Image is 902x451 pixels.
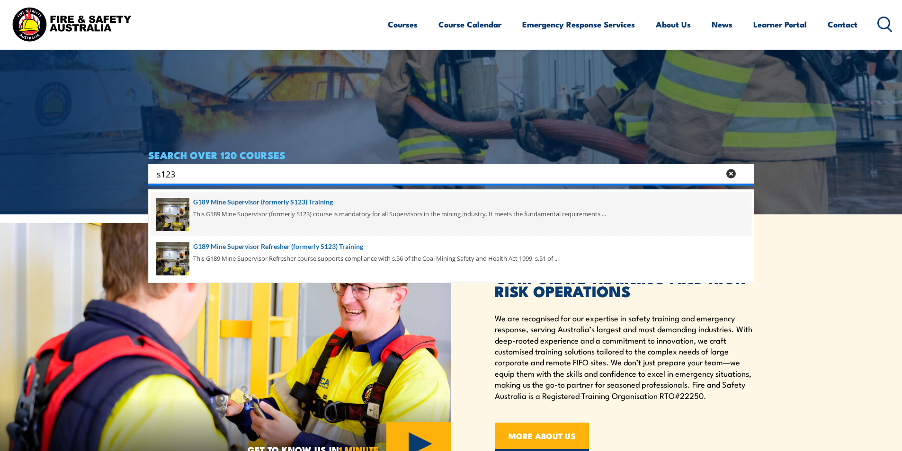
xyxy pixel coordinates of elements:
[159,167,722,180] form: Search form
[828,12,857,37] a: Contact
[157,167,720,181] input: Search input
[753,12,807,37] a: Learner Portal
[156,241,746,252] a: G189 Mine Supervisor Refresher (formerly S123) Training
[438,12,501,37] a: Course Calendar
[148,150,754,160] h4: SEARCH OVER 120 COURSES
[712,12,732,37] a: News
[656,12,691,37] a: About Us
[388,12,418,37] a: Courses
[738,167,751,180] button: Search magnifier button
[495,423,589,451] a: MORE ABOUT US
[495,312,754,401] p: We are recognised for our expertise in safety training and emergency response, serving Australia’...
[495,257,754,297] h2: CORPORATE TRAINING AND HIGH-RISK OPERATIONS
[522,12,635,37] a: Emergency Response Services
[156,197,746,207] a: G189 Mine Supervisor (formerly S123) Training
